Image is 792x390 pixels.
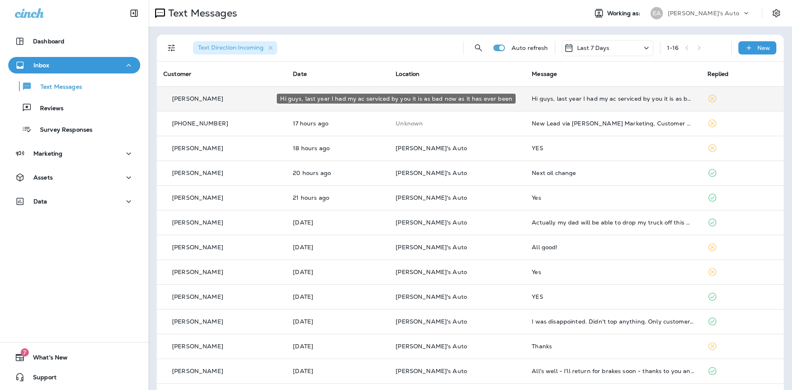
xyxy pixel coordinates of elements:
[293,70,307,78] span: Date
[25,354,68,364] span: What's New
[172,120,228,127] p: [PHONE_NUMBER]
[172,95,223,102] p: [PERSON_NAME]
[293,145,382,151] p: Aug 28, 2025 01:35 PM
[163,70,191,78] span: Customer
[577,45,610,51] p: Last 7 Days
[707,70,729,78] span: Replied
[396,243,467,251] span: [PERSON_NAME]'s Auto
[172,293,223,300] p: [PERSON_NAME]
[396,144,467,152] span: [PERSON_NAME]'s Auto
[8,33,140,50] button: Dashboard
[532,293,694,300] div: YES
[396,169,467,177] span: [PERSON_NAME]'s Auto
[532,343,694,350] div: Thanks
[172,145,223,151] p: [PERSON_NAME]
[668,10,739,17] p: [PERSON_NAME]'s Auto
[769,6,784,21] button: Settings
[293,269,382,275] p: Aug 24, 2025 11:18 AM
[32,83,82,91] p: Text Messages
[21,348,29,357] span: 7
[293,170,382,176] p: Aug 28, 2025 11:36 AM
[532,120,694,127] div: New Lead via Merrick Marketing, Customer Name: Patrick B., Contact info: Masked phone number avai...
[293,244,382,251] p: Aug 26, 2025 04:07 PM
[396,70,420,78] span: Location
[172,343,223,350] p: [PERSON_NAME]
[667,45,679,51] div: 1 - 16
[293,343,382,350] p: Aug 22, 2025 02:22 PM
[33,198,47,205] p: Data
[396,293,467,300] span: [PERSON_NAME]'s Auto
[396,343,467,350] span: [PERSON_NAME]'s Auto
[511,45,548,51] p: Auto refresh
[293,120,382,127] p: Aug 28, 2025 03:28 PM
[396,318,467,325] span: [PERSON_NAME]'s Auto
[8,57,140,73] button: Inbox
[470,40,487,56] button: Search Messages
[172,318,223,325] p: [PERSON_NAME]
[25,374,57,384] span: Support
[532,194,694,201] div: Yes
[651,7,663,19] div: EA
[172,170,223,176] p: [PERSON_NAME]
[293,318,382,325] p: Aug 22, 2025 04:00 PM
[532,170,694,176] div: Next oil change
[607,10,642,17] span: Working as:
[8,169,140,186] button: Assets
[396,194,467,201] span: [PERSON_NAME]'s Auto
[32,126,92,134] p: Survey Responses
[293,368,382,374] p: Aug 22, 2025 02:21 PM
[8,349,140,366] button: 7What's New
[172,219,223,226] p: [PERSON_NAME]
[8,99,140,116] button: Reviews
[532,95,694,102] div: Hi guys, last year I had my ac serviced by you it is as bad now as it has ever been
[32,105,64,113] p: Reviews
[532,145,694,151] div: YES
[172,368,223,374] p: [PERSON_NAME]
[277,94,516,104] div: Hi guys, last year I had my ac serviced by you it is as bad now as it has ever been
[172,194,223,201] p: [PERSON_NAME]
[293,219,382,226] p: Aug 28, 2025 07:25 AM
[33,62,49,69] p: Inbox
[396,120,519,127] p: This customer does not have a last location and the phone number they messaged is not assigned to...
[293,293,382,300] p: Aug 24, 2025 11:18 AM
[172,244,223,251] p: [PERSON_NAME]
[33,174,53,181] p: Assets
[532,244,694,251] div: All good!
[757,45,770,51] p: New
[396,367,467,375] span: [PERSON_NAME]'s Auto
[396,268,467,276] span: [PERSON_NAME]'s Auto
[8,121,140,138] button: Survey Responses
[396,219,467,226] span: [PERSON_NAME]'s Auto
[293,194,382,201] p: Aug 28, 2025 11:16 AM
[172,269,223,275] p: [PERSON_NAME]
[8,369,140,385] button: Support
[532,368,694,374] div: All's well - I'll return for brakes soon - thanks to you and your excellent staff!
[8,78,140,95] button: Text Messages
[33,38,64,45] p: Dashboard
[8,193,140,210] button: Data
[532,318,694,325] div: I was disappointed. Didn't top anything. Only customer, took an hour. I even gave that guy $10 an...
[532,219,694,226] div: Actually my dad will be able to drop my truck off this morning It will need an oil change, rotati...
[532,70,557,78] span: Message
[165,7,237,19] p: Text Messages
[193,41,277,54] div: Text Direction:Incoming
[163,40,180,56] button: Filters
[532,269,694,275] div: Yes
[8,145,140,162] button: Marketing
[123,5,146,21] button: Collapse Sidebar
[198,44,264,51] span: Text Direction : Incoming
[33,150,62,157] p: Marketing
